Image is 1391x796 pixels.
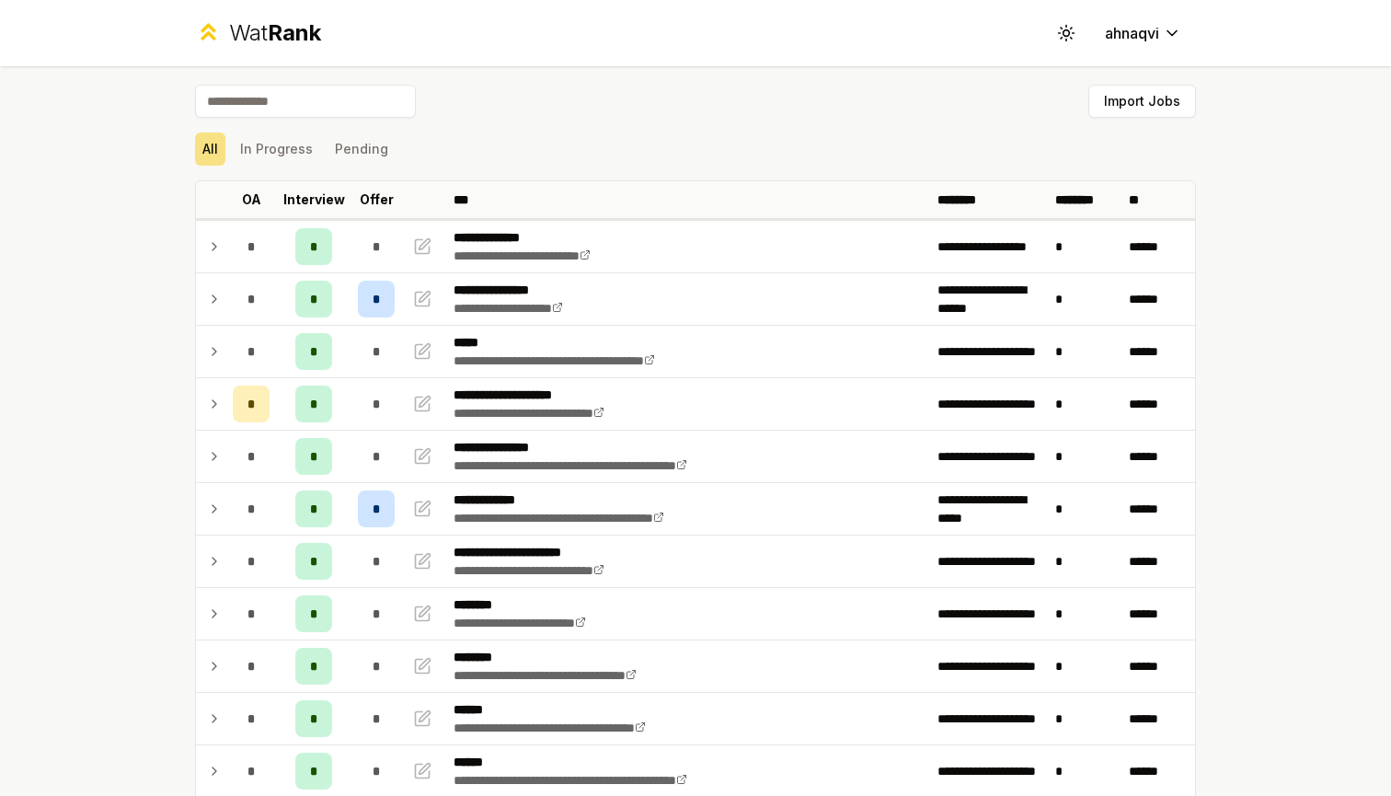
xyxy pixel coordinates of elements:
[242,190,261,209] p: OA
[268,19,321,46] span: Rank
[328,133,396,166] button: Pending
[1090,17,1196,50] button: ahnaqvi
[360,190,394,209] p: Offer
[1105,22,1159,44] span: ahnaqvi
[195,18,321,48] a: WatRank
[1088,85,1196,118] button: Import Jobs
[195,133,225,166] button: All
[229,18,321,48] div: Wat
[233,133,320,166] button: In Progress
[283,190,345,209] p: Interview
